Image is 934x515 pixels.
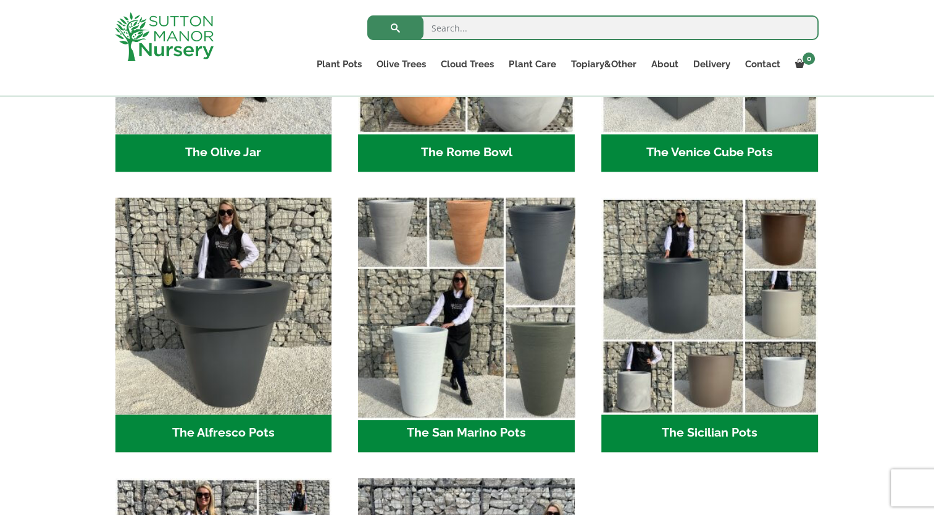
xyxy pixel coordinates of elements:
[115,12,214,61] img: logo
[601,414,818,453] h2: The Sicilian Pots
[358,414,575,453] h2: The San Marino Pots
[601,198,818,452] a: Visit product category The Sicilian Pots
[115,414,332,453] h2: The Alfresco Pots
[115,134,332,172] h2: The Olive Jar
[601,198,818,414] img: The Sicilian Pots
[115,198,332,452] a: Visit product category The Alfresco Pots
[787,56,819,73] a: 0
[601,134,818,172] h2: The Venice Cube Pots
[358,134,575,172] h2: The Rome Bowl
[643,56,685,73] a: About
[309,56,369,73] a: Plant Pots
[353,192,580,419] img: The San Marino Pots
[803,52,815,65] span: 0
[115,198,332,414] img: The Alfresco Pots
[737,56,787,73] a: Contact
[433,56,501,73] a: Cloud Trees
[369,56,433,73] a: Olive Trees
[358,198,575,452] a: Visit product category The San Marino Pots
[367,15,819,40] input: Search...
[563,56,643,73] a: Topiary&Other
[501,56,563,73] a: Plant Care
[685,56,737,73] a: Delivery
